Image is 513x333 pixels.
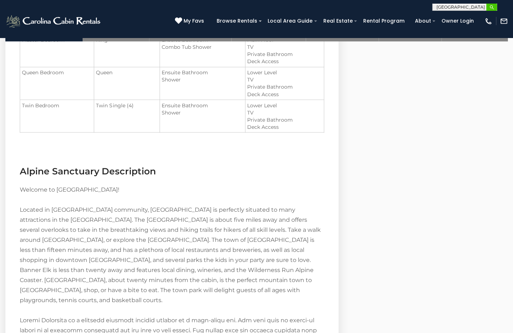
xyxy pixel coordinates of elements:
li: Private Bathroom [247,116,322,123]
li: Deck Access [247,90,322,98]
li: TV [247,109,322,116]
li: Private Bathroom [247,83,322,90]
li: Shower [162,76,243,83]
li: Shower [162,109,243,116]
span: Queen [96,69,112,76]
span: Welcome to [GEOGRAPHIC_DATA]! [20,186,119,193]
span: My Favs [184,17,204,25]
li: Combo Tub Shower [162,43,243,51]
a: Browse Rentals [213,15,261,27]
img: phone-regular-white.png [484,17,492,25]
td: Master Bedroom [20,34,94,67]
td: Queen Bedroom [20,67,94,100]
li: Lower Level [247,102,322,109]
li: TV [247,76,322,83]
img: mail-regular-white.png [500,17,508,25]
a: About [411,15,434,27]
li: Deck Access [247,123,322,130]
a: My Favs [175,17,206,25]
span: Twin Single (4) [96,102,133,108]
td: Twin Bedroom [20,100,94,132]
a: Rental Program [359,15,408,27]
li: Private Bathroom [247,51,322,58]
li: Deck Access [247,58,322,65]
a: Owner Login [438,15,477,27]
img: White-1-2.png [5,14,102,28]
li: Ensuite Bathroom [162,102,243,109]
a: Real Estate [319,15,356,27]
li: Ensuite Bathroom [162,69,243,76]
a: Local Area Guide [264,15,316,27]
li: TV [247,43,322,51]
li: Lower Level [247,69,322,76]
h3: Alpine Sanctuary Description [20,165,324,177]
